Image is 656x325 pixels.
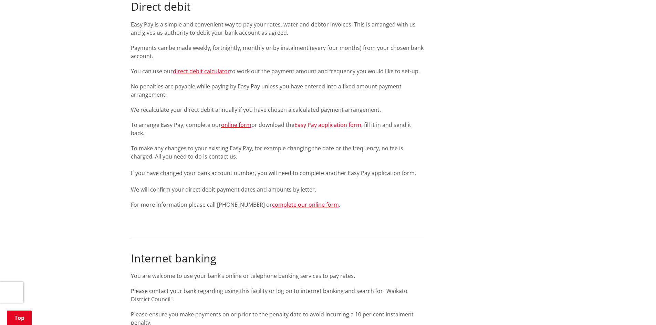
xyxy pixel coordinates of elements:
h2: Internet banking [131,252,424,265]
p: Easy Pay is a simple and convenient way to pay your rates, water and debtor invoices. This is arr... [131,20,424,37]
p: Payments can be made weekly, fortnightly, monthly or by instalment (every four months) from your ... [131,44,424,60]
p: For more information please call [PHONE_NUMBER] or . [131,201,424,209]
p: You are welcome to use your bank’s online or telephone banking services to pay rates. [131,272,424,280]
p: No penalties are payable while paying by Easy Pay unless you have entered into a fixed amount pay... [131,82,424,99]
p: Please contact your bank regarding using this facility or log on to internet banking and search f... [131,287,424,303]
a: direct debit calculator [173,67,230,75]
a: complete our online form [272,201,339,208]
p: To make any changes to your existing Easy Pay, for example changing the date or the frequency, no... [131,144,424,194]
p: You can use our to work out the payment amount and frequency you would like to set-up. [131,67,424,75]
a: online form [221,121,251,129]
p: To arrange Easy Pay, complete our or download the , fill it in and send it back. [131,121,424,137]
iframe: Messenger Launcher [624,296,649,321]
p: We recalculate your direct debit annually if you have chosen a calculated payment arrangement. [131,106,424,114]
a: Easy Pay application form [294,121,361,129]
a: Top [7,311,32,325]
